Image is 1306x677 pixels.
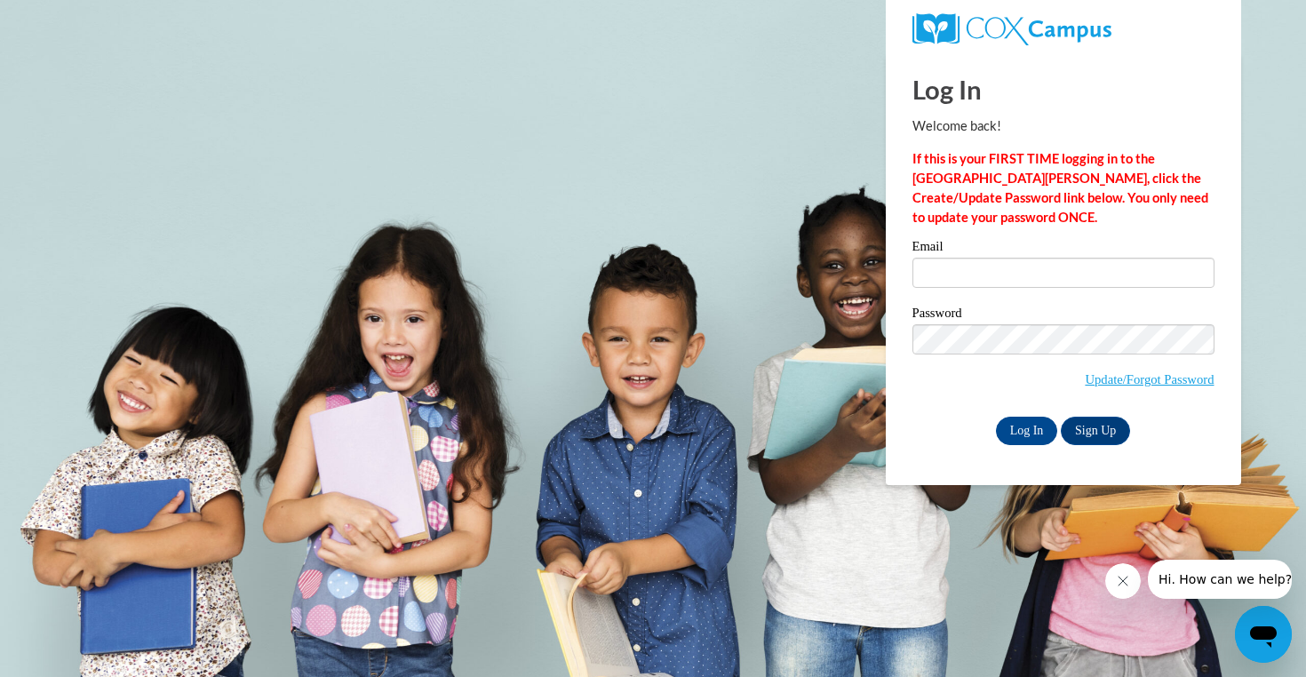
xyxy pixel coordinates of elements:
a: Update/Forgot Password [1085,372,1214,386]
p: Welcome back! [912,116,1214,136]
iframe: Close message [1105,563,1141,599]
label: Email [912,240,1214,258]
a: COX Campus [912,13,1214,45]
input: Log In [996,417,1058,445]
img: COX Campus [912,13,1111,45]
a: Sign Up [1061,417,1130,445]
iframe: Button to launch messaging window [1235,606,1292,663]
strong: If this is your FIRST TIME logging in to the [GEOGRAPHIC_DATA][PERSON_NAME], click the Create/Upd... [912,151,1208,225]
label: Password [912,307,1214,324]
iframe: Message from company [1148,560,1292,599]
h1: Log In [912,71,1214,108]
